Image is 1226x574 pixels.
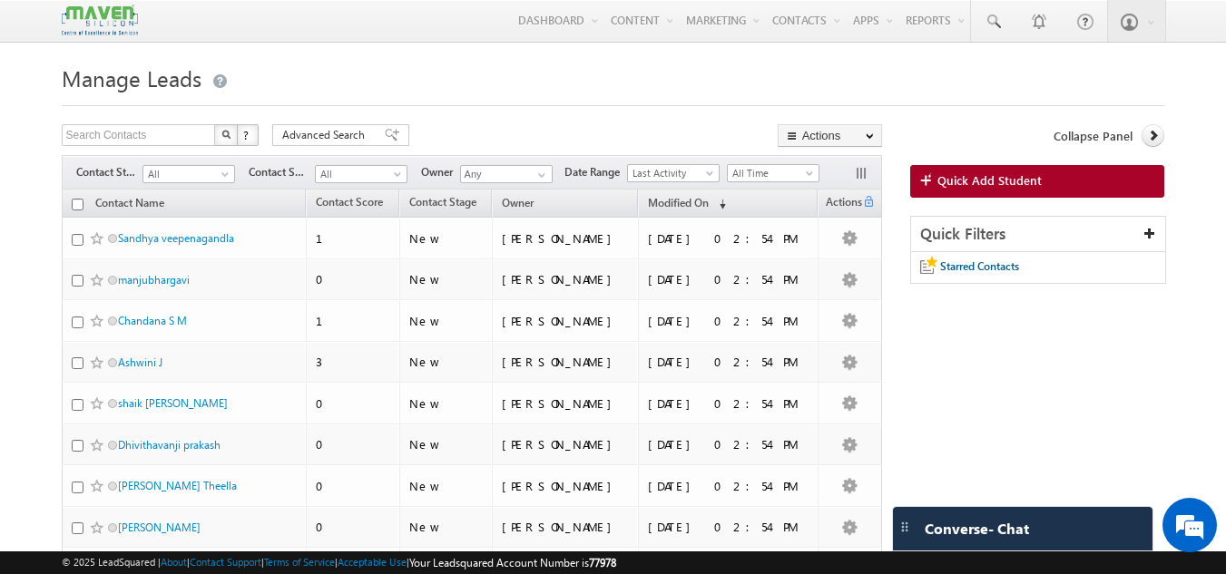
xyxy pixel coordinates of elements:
[409,519,485,535] div: New
[564,164,627,180] span: Date Range
[409,395,485,412] div: New
[190,556,261,568] a: Contact Support
[118,438,221,452] a: Dhivithavanji prakash
[502,519,630,535] div: [PERSON_NAME]
[249,164,315,180] span: Contact Source
[243,127,251,142] span: ?
[62,5,138,36] img: Custom Logo
[316,166,402,182] span: All
[161,556,187,568] a: About
[338,556,407,568] a: Acceptable Use
[727,164,819,182] a: All Time
[316,271,391,287] div: 0
[409,195,476,209] span: Contact Stage
[316,313,391,329] div: 1
[264,556,335,568] a: Terms of Service
[307,192,392,216] a: Contact Score
[910,165,1165,198] a: Quick Add Student
[502,354,630,370] div: [PERSON_NAME]
[400,192,485,216] a: Contact Stage
[409,271,485,287] div: New
[409,436,485,452] div: New
[316,195,383,209] span: Contact Score
[925,520,1029,537] span: Converse - Chat
[316,436,391,452] div: 0
[940,259,1019,273] span: Starred Contacts
[648,196,709,209] span: Modified On
[648,313,809,329] div: [DATE] 02:54 PM
[502,395,630,412] div: [PERSON_NAME]
[819,192,862,216] span: Actions
[86,193,173,217] a: Contact Name
[648,230,809,247] div: [DATE] 02:54 PM
[648,478,809,494] div: [DATE] 02:54 PM
[316,519,391,535] div: 0
[502,436,630,452] div: [PERSON_NAME]
[316,395,391,412] div: 0
[118,314,187,327] a: Chandana S M
[315,165,407,183] a: All
[118,273,190,287] a: manjubhargavi
[589,556,616,569] span: 77978
[502,478,630,494] div: [PERSON_NAME]
[118,231,234,245] a: Sandhya veepenagandla
[409,556,616,569] span: Your Leadsquared Account Number is
[648,519,809,535] div: [DATE] 02:54 PM
[528,166,551,184] a: Show All Items
[639,192,735,216] a: Modified On (sorted descending)
[648,271,809,287] div: [DATE] 02:54 PM
[648,395,809,412] div: [DATE] 02:54 PM
[648,354,809,370] div: [DATE] 02:54 PM
[118,355,162,369] a: Ashwini J
[409,313,485,329] div: New
[728,165,814,181] span: All Time
[282,127,370,143] span: Advanced Search
[1054,128,1133,144] span: Collapse Panel
[628,165,714,181] span: Last Activity
[409,230,485,247] div: New
[627,164,720,182] a: Last Activity
[143,166,230,182] span: All
[937,172,1042,189] span: Quick Add Student
[316,230,391,247] div: 1
[118,396,228,410] a: shaik [PERSON_NAME]
[62,554,616,571] span: © 2025 LeadSquared | | | | |
[72,199,83,210] input: Check all records
[316,354,391,370] div: 3
[502,196,534,209] span: Owner
[142,165,235,183] a: All
[118,479,237,492] a: [PERSON_NAME] Theella
[409,354,485,370] div: New
[502,230,630,247] div: [PERSON_NAME]
[911,217,1166,252] div: Quick Filters
[502,271,630,287] div: [PERSON_NAME]
[421,164,460,180] span: Owner
[237,124,259,146] button: ?
[316,478,391,494] div: 0
[778,124,882,147] button: Actions
[76,164,142,180] span: Contact Stage
[502,313,630,329] div: [PERSON_NAME]
[711,197,726,211] span: (sorted descending)
[460,165,553,183] input: Type to Search
[62,63,201,92] span: Manage Leads
[221,130,230,139] img: Search
[648,436,809,452] div: [DATE] 02:54 PM
[409,478,485,494] div: New
[118,520,201,534] a: [PERSON_NAME]
[897,520,912,534] img: carter-drag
